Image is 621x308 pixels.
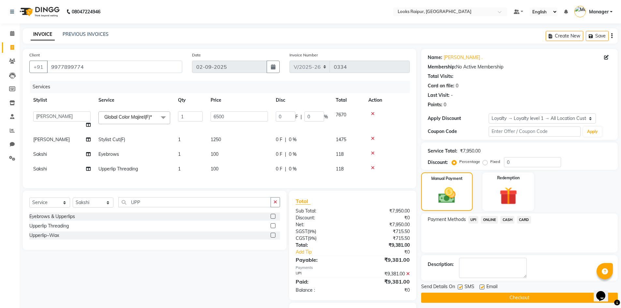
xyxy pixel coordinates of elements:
[428,159,448,166] div: Discount:
[291,249,363,256] a: Add Tip
[444,54,482,61] a: [PERSON_NAME] .
[29,52,40,58] label: Client
[428,73,453,80] div: Total Visits:
[72,3,100,21] b: 08047224946
[460,148,481,154] div: ₹7,950.00
[594,282,614,301] iframe: chat widget
[517,216,531,224] span: CARD
[291,208,353,214] div: Sub Total:
[211,151,218,157] span: 100
[29,232,59,239] div: Upperlip~Wax
[152,114,155,120] a: x
[17,3,61,21] img: logo
[276,136,282,143] span: 0 F
[291,242,353,249] div: Total:
[353,214,415,221] div: ₹0
[291,271,353,277] div: UPI
[546,31,583,41] button: Create New
[428,261,454,268] div: Description:
[459,159,480,165] label: Percentage
[428,92,450,99] div: Last Visit:
[574,6,586,17] img: Manager
[289,166,297,172] span: 0 %
[428,216,466,223] span: Payment Methods
[291,256,353,264] div: Payable:
[63,31,109,37] a: PREVIOUS INVOICES
[490,159,500,165] label: Fixed
[29,223,69,229] div: Upperlip Threading
[289,52,318,58] label: Invoice Number
[336,137,346,142] span: 1475
[486,283,497,291] span: Email
[364,93,410,108] th: Action
[428,101,442,108] div: Points:
[468,216,479,224] span: UPI
[428,148,457,154] div: Service Total:
[291,287,353,294] div: Balance :
[465,283,474,291] span: SMS
[428,54,442,61] div: Name:
[291,278,353,286] div: Paid:
[29,213,75,220] div: Eyebrows & Upperlips
[29,61,48,73] button: +91
[301,113,302,120] span: |
[336,112,346,118] span: 7670
[174,93,207,108] th: Qty
[289,136,297,143] span: 0 %
[192,52,201,58] label: Date
[500,216,514,224] span: CASH
[583,127,602,137] button: Apply
[211,166,218,172] span: 100
[336,166,344,172] span: 118
[33,166,47,172] span: Sakshi
[118,197,271,207] input: Search or Scan
[309,236,315,241] span: 9%
[363,249,415,256] div: ₹0
[456,82,458,89] div: 0
[296,228,307,234] span: SGST
[353,235,415,242] div: ₹715.50
[494,185,523,207] img: _gift.svg
[296,265,409,271] div: Payments
[207,93,272,108] th: Price
[285,151,286,158] span: |
[29,93,95,108] th: Stylist
[428,64,611,70] div: No Active Membership
[336,151,344,157] span: 118
[285,166,286,172] span: |
[428,64,456,70] div: Membership:
[296,198,311,205] span: Total
[296,235,308,241] span: CGST
[428,82,454,89] div: Card on file:
[98,151,119,157] span: Eyebrows
[421,293,618,303] button: Checkout
[276,166,282,172] span: 0 F
[451,92,453,99] div: -
[586,31,609,41] button: Save
[178,137,181,142] span: 1
[291,228,353,235] div: ( )
[98,166,138,172] span: Upperlip Threading
[104,114,152,120] span: Global Color Majirel(F)*
[295,113,298,120] span: F
[309,229,315,234] span: 9%
[353,221,415,228] div: ₹7,950.00
[332,93,364,108] th: Total
[291,214,353,221] div: Discount:
[276,151,282,158] span: 0 F
[428,128,489,135] div: Coupon Code
[211,137,221,142] span: 1250
[428,115,489,122] div: Apply Discount
[589,8,609,15] span: Manager
[285,136,286,143] span: |
[353,256,415,264] div: ₹9,381.00
[353,228,415,235] div: ₹715.50
[30,81,415,93] div: Services
[95,93,174,108] th: Service
[98,137,125,142] span: Stylist Cut(F)
[324,113,328,120] span: %
[489,126,581,137] input: Enter Offer / Coupon Code
[178,151,181,157] span: 1
[33,151,47,157] span: Sakshi
[33,137,70,142] span: [PERSON_NAME]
